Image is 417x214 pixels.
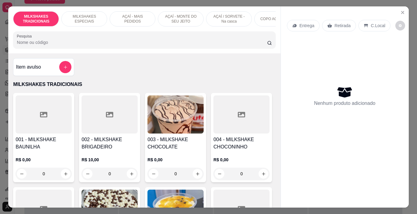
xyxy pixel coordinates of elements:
p: MILKSHAKES ESPECIAIS [67,14,102,24]
p: Entrega [299,23,314,29]
p: R$ 0,00 [213,157,270,163]
label: Pesquisa [17,34,34,39]
p: R$ 10,00 [82,157,138,163]
h4: 004 - MILKSHAKE CHOCONINHO [213,136,270,151]
h4: 001 - MILKSHAKE BAUNILHA [16,136,72,151]
p: Retirada [335,23,351,29]
p: C.Local [371,23,385,29]
button: add-separate-item [59,61,71,73]
p: MILKSHAKES TRADICIONAIS [18,14,54,24]
p: MILKSHAKES TRADICIONAIS [13,81,275,88]
p: R$ 0,00 [147,157,204,163]
p: AÇAÍ / SORVETE - Na casca [211,14,247,24]
button: Close [398,8,408,17]
h4: 003 - MILKSHAKE CHOCOLATE [147,136,204,151]
h4: 002 - MILKSHAKE BRIGADEIRO [82,136,138,151]
img: product-image [147,95,204,134]
p: AÇAÍ - MONTE DO SEU JEITO [163,14,198,24]
button: decrease-product-quantity [395,21,405,30]
p: R$ 0,00 [16,157,72,163]
p: AÇAÍ - MAIS PEDIDOS [115,14,150,24]
p: Nenhum produto adicionado [314,100,375,107]
h4: Item avulso [16,63,41,71]
input: Pesquisa [17,39,267,45]
p: COPO AÇAÍ - PURO [260,16,294,21]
